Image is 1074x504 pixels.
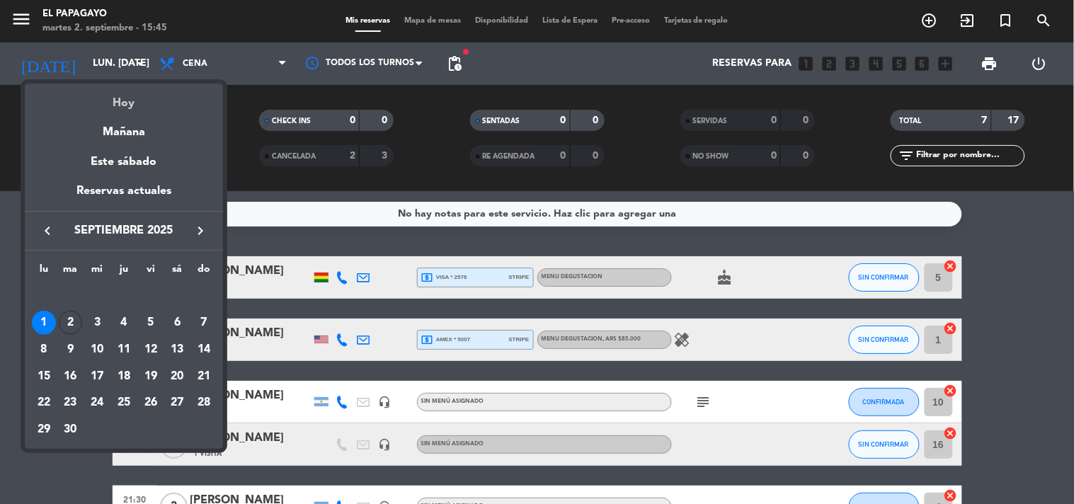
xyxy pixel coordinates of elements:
td: 11 de septiembre de 2025 [110,336,137,363]
div: 12 [139,338,163,362]
div: 23 [59,391,83,415]
td: 17 de septiembre de 2025 [84,363,110,390]
th: miércoles [84,261,110,283]
td: 19 de septiembre de 2025 [137,363,164,390]
div: 30 [59,418,83,442]
div: 7 [192,311,216,335]
th: viernes [137,261,164,283]
td: 20 de septiembre de 2025 [164,363,191,390]
td: 25 de septiembre de 2025 [110,389,137,416]
div: 25 [112,391,136,415]
td: 26 de septiembre de 2025 [137,389,164,416]
td: 23 de septiembre de 2025 [57,389,84,416]
div: 17 [85,365,109,389]
div: 8 [32,338,56,362]
td: 10 de septiembre de 2025 [84,336,110,363]
div: 1 [32,311,56,335]
div: 28 [192,391,216,415]
div: 2 [59,311,83,335]
div: 19 [139,365,163,389]
td: 16 de septiembre de 2025 [57,363,84,390]
div: 15 [32,365,56,389]
td: 14 de septiembre de 2025 [190,336,217,363]
i: keyboard_arrow_left [39,222,56,239]
th: sábado [164,261,191,283]
div: 9 [59,338,83,362]
div: 27 [165,391,189,415]
td: 29 de septiembre de 2025 [30,416,57,443]
td: 22 de septiembre de 2025 [30,389,57,416]
div: 5 [139,311,163,335]
td: 4 de septiembre de 2025 [110,309,137,336]
div: 16 [59,365,83,389]
div: 14 [192,338,216,362]
button: keyboard_arrow_left [35,222,60,240]
i: keyboard_arrow_right [192,222,209,239]
td: SEP. [30,283,217,310]
th: jueves [110,261,137,283]
div: 20 [165,365,189,389]
div: 3 [85,311,109,335]
td: 30 de septiembre de 2025 [57,416,84,443]
div: 4 [112,311,136,335]
div: Mañana [25,113,223,142]
th: domingo [190,261,217,283]
th: martes [57,261,84,283]
td: 27 de septiembre de 2025 [164,389,191,416]
td: 28 de septiembre de 2025 [190,389,217,416]
th: lunes [30,261,57,283]
td: 1 de septiembre de 2025 [30,309,57,336]
div: 26 [139,391,163,415]
td: 5 de septiembre de 2025 [137,309,164,336]
td: 3 de septiembre de 2025 [84,309,110,336]
td: 13 de septiembre de 2025 [164,336,191,363]
div: 29 [32,418,56,442]
td: 8 de septiembre de 2025 [30,336,57,363]
button: keyboard_arrow_right [188,222,213,240]
div: Este sábado [25,142,223,182]
td: 12 de septiembre de 2025 [137,336,164,363]
td: 2 de septiembre de 2025 [57,309,84,336]
div: 21 [192,365,216,389]
div: 24 [85,391,109,415]
div: 11 [112,338,136,362]
td: 7 de septiembre de 2025 [190,309,217,336]
td: 15 de septiembre de 2025 [30,363,57,390]
div: Reservas actuales [25,182,223,211]
div: 22 [32,391,56,415]
td: 6 de septiembre de 2025 [164,309,191,336]
div: 10 [85,338,109,362]
td: 18 de septiembre de 2025 [110,363,137,390]
div: 13 [165,338,189,362]
div: 6 [165,311,189,335]
td: 9 de septiembre de 2025 [57,336,84,363]
td: 21 de septiembre de 2025 [190,363,217,390]
span: septiembre 2025 [60,222,188,240]
div: 18 [112,365,136,389]
div: Hoy [25,84,223,113]
td: 24 de septiembre de 2025 [84,389,110,416]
